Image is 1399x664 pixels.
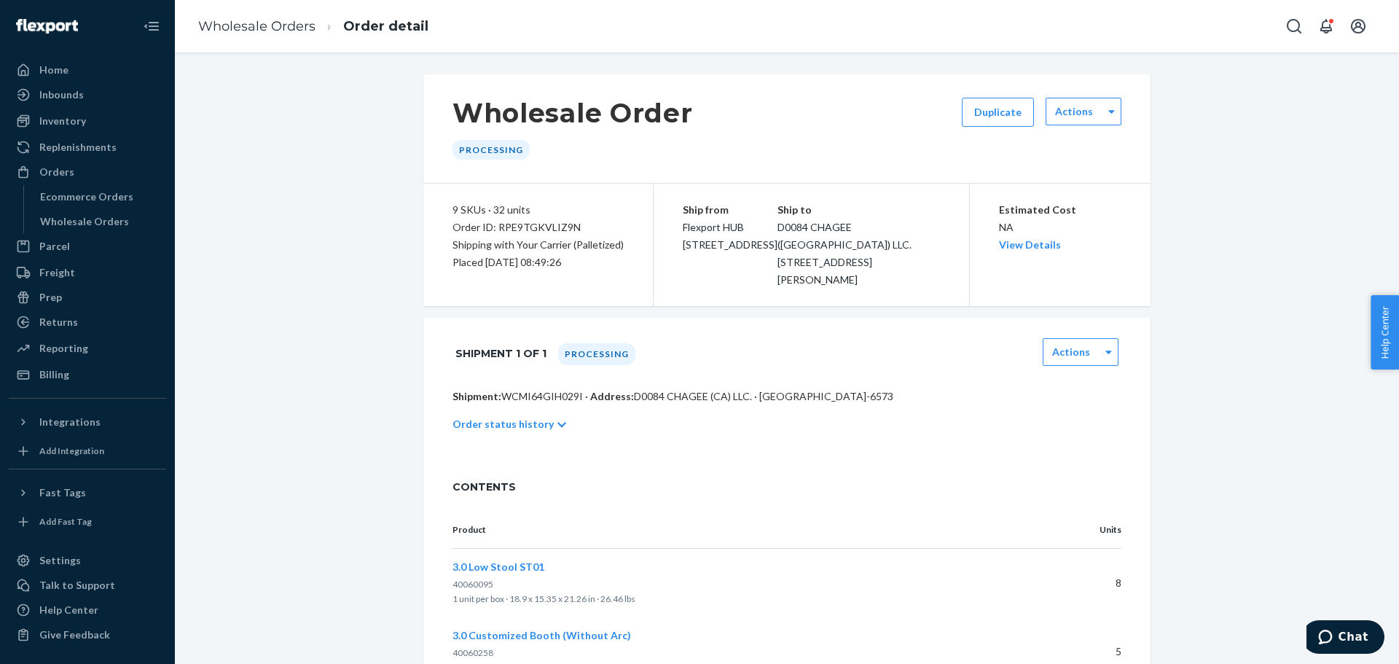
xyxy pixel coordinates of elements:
div: Placed [DATE] 08:49:26 [452,254,624,271]
div: Inventory [39,114,86,128]
span: 3.0 Low Stool ST01 [452,561,544,573]
span: Address: [590,390,634,402]
div: Talk to Support [39,578,115,593]
span: CONTENTS [452,480,1121,494]
button: Give Feedback [9,623,166,647]
button: Open Search Box [1280,12,1309,41]
p: Order status history [452,417,554,431]
a: View Details [999,238,1061,251]
a: Order detail [343,18,428,34]
button: Open notifications [1312,12,1341,41]
div: Order ID: RPE9TGKVLIZ9N [452,219,624,236]
button: Close Navigation [137,12,166,41]
h1: Wholesale Order [452,98,693,128]
a: Replenishments [9,136,166,159]
div: Fast Tags [39,485,86,500]
a: Inbounds [9,83,166,106]
a: Settings [9,549,166,572]
div: Add Integration [39,445,104,457]
a: Returns [9,310,166,334]
div: Billing [39,367,69,382]
a: Home [9,58,166,82]
a: Wholesale Orders [198,18,316,34]
button: Duplicate [962,98,1034,127]
p: Shipping with Your Carrier (Palletized) [452,236,624,254]
div: Reporting [39,341,88,356]
div: Processing [452,140,530,160]
p: WCMI64GIH029I · D0084 CHAGEE (CA) LLC. · [GEOGRAPHIC_DATA]-6573 [452,389,1121,404]
a: Help Center [9,598,166,622]
a: Orders [9,160,166,184]
div: Orders [39,165,74,179]
a: Billing [9,363,166,386]
a: Wholesale Orders [33,210,167,233]
label: Actions [1055,104,1093,119]
div: Returns [39,315,78,329]
a: Parcel [9,235,166,258]
div: 9 SKUs · 32 units [452,201,624,219]
span: 3.0 Customized Booth (Without Arc) [452,629,631,641]
p: Estimated Cost [999,201,1122,219]
button: Fast Tags [9,481,166,504]
p: Product [452,523,1037,536]
p: Ship from [683,201,777,219]
div: Parcel [39,239,70,254]
p: 1 unit per box · 18.9 x 15.35 x 21.26 in · 26.46 lbs [452,592,1037,606]
div: Ecommerce Orders [40,190,133,204]
a: Prep [9,286,166,309]
span: 40060258 [452,647,493,658]
span: Flexport HUB [STREET_ADDRESS] [683,221,777,251]
a: Add Integration [9,440,166,463]
button: Open account menu [1344,12,1373,41]
a: Inventory [9,109,166,133]
span: 40060095 [452,579,493,590]
label: Actions [1052,345,1090,359]
div: Prep [39,290,62,305]
div: Add Fast Tag [39,515,92,528]
h1: Shipment 1 of 1 [455,338,546,369]
p: Ship to [777,201,940,219]
div: Home [39,63,68,77]
button: Integrations [9,410,166,434]
div: Give Feedback [39,628,110,642]
div: Inbounds [39,87,84,102]
span: D0084 CHAGEE ([GEOGRAPHIC_DATA]) LLC. [STREET_ADDRESS][PERSON_NAME] [777,221,912,286]
p: 8 [1060,576,1121,590]
span: Shipment: [452,390,501,402]
button: 3.0 Customized Booth (Without Arc) [452,628,631,643]
img: Flexport logo [16,19,78,34]
button: Help Center [1371,295,1399,370]
p: Units [1060,523,1121,536]
p: 5 [1060,644,1121,659]
a: Reporting [9,337,166,360]
button: Talk to Support [9,574,166,597]
div: Integrations [39,415,101,429]
a: Ecommerce Orders [33,185,167,208]
div: Replenishments [39,140,117,155]
ol: breadcrumbs [187,5,440,48]
div: Settings [39,553,81,568]
iframe: Opens a widget where you can chat to one of our agents [1306,620,1384,657]
button: 3.0 Low Stool ST01 [452,560,544,574]
div: Wholesale Orders [40,214,129,229]
a: Add Fast Tag [9,510,166,534]
a: Freight [9,261,166,284]
div: Freight [39,265,75,280]
div: Help Center [39,603,98,617]
div: Processing [558,343,635,365]
div: NA [999,201,1122,254]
